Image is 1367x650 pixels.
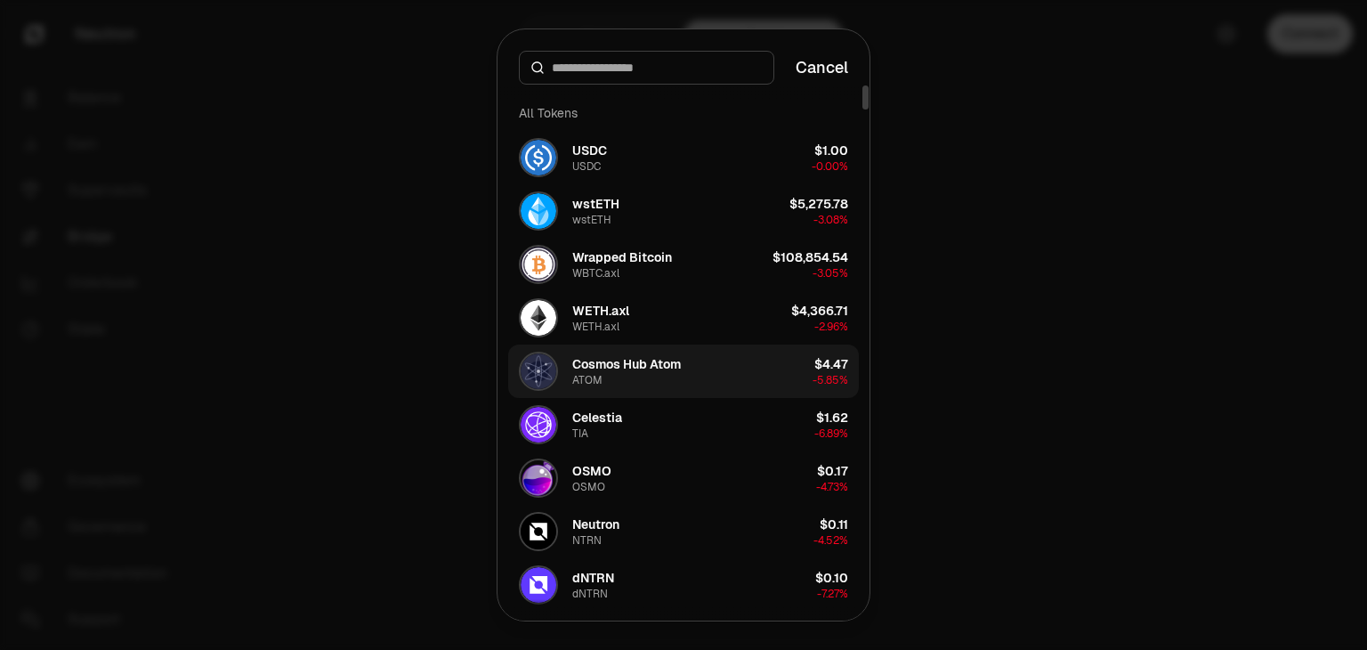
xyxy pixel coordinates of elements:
[814,142,848,159] div: $1.00
[521,567,556,603] img: dNTRN Logo
[796,55,848,80] button: Cancel
[814,355,848,373] div: $4.47
[572,142,607,159] div: USDC
[572,409,622,427] div: Celestia
[508,184,859,238] button: wstETH LogowstETHwstETH$5,275.78-3.08%
[572,266,619,280] div: WBTC.axl
[572,213,611,227] div: wstETH
[521,353,556,389] img: ATOM Logo
[521,460,556,496] img: OSMO Logo
[820,516,848,533] div: $0.11
[521,193,556,229] img: wstETH Logo
[813,373,848,387] span: -5.85%
[508,95,859,131] div: All Tokens
[572,355,681,373] div: Cosmos Hub Atom
[572,373,603,387] div: ATOM
[572,516,619,533] div: Neutron
[572,462,611,480] div: OSMO
[816,409,848,427] div: $1.62
[814,320,848,334] span: -2.96%
[816,480,848,494] span: -4.73%
[572,427,588,441] div: TIA
[791,302,848,320] div: $4,366.71
[508,131,859,184] button: USDC LogoUSDCUSDC$1.00-0.00%
[572,533,602,548] div: NTRN
[572,569,614,587] div: dNTRN
[521,247,556,282] img: WBTC.axl Logo
[772,248,848,266] div: $108,854.54
[817,462,848,480] div: $0.17
[521,407,556,443] img: TIA Logo
[521,140,556,175] img: USDC Logo
[572,320,619,334] div: WETH.axl
[813,213,848,227] span: -3.08%
[813,266,848,280] span: -3.05%
[521,300,556,336] img: WETH.axl Logo
[789,195,848,213] div: $5,275.78
[508,505,859,558] button: NTRN LogoNeutronNTRN$0.11-4.52%
[813,533,848,548] span: -4.52%
[572,195,619,213] div: wstETH
[508,558,859,612] button: dNTRN LogodNTRNdNTRN$0.10-7.27%
[572,159,601,174] div: USDC
[572,302,629,320] div: WETH.axl
[508,451,859,505] button: OSMO LogoOSMOOSMO$0.17-4.73%
[508,291,859,345] button: WETH.axl LogoWETH.axlWETH.axl$4,366.71-2.96%
[815,569,848,587] div: $0.10
[572,587,608,601] div: dNTRN
[521,514,556,549] img: NTRN Logo
[508,238,859,291] button: WBTC.axl LogoWrapped BitcoinWBTC.axl$108,854.54-3.05%
[812,159,848,174] span: -0.00%
[508,345,859,398] button: ATOM LogoCosmos Hub AtomATOM$4.47-5.85%
[572,480,605,494] div: OSMO
[817,587,848,601] span: -7.27%
[572,248,672,266] div: Wrapped Bitcoin
[508,398,859,451] button: TIA LogoCelestiaTIA$1.62-6.89%
[814,427,848,441] span: -6.89%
